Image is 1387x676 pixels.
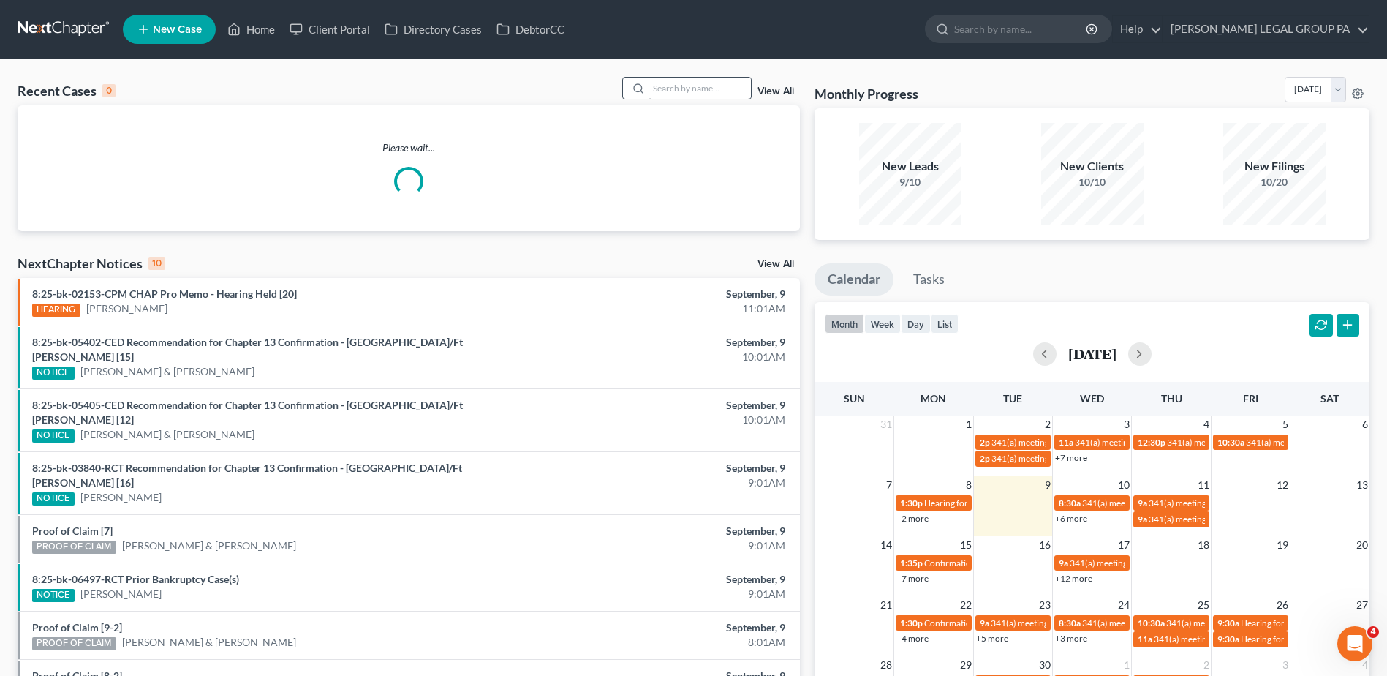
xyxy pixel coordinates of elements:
[32,288,297,300] a: 8:25-bk-02153-CPM CHAP Pro Memo - Hearing Held [20]
[544,350,785,364] div: 10:01AM
[80,490,162,505] a: [PERSON_NAME]
[32,399,463,426] a: 8:25-bk-05405-CED Recommendation for Chapter 13 Confirmation - [GEOGRAPHIC_DATA]/Ft [PERSON_NAME]...
[1223,158,1326,175] div: New Filings
[1059,497,1081,508] span: 8:30a
[32,525,113,537] a: Proof of Claim [7]
[1167,437,1308,448] span: 341(a) meeting for [PERSON_NAME]
[896,573,929,584] a: +7 more
[544,301,785,316] div: 11:01AM
[931,314,959,334] button: list
[1361,416,1369,433] span: 6
[1149,497,1290,508] span: 341(a) meeting for [PERSON_NAME]
[954,15,1088,42] input: Search by name...
[1075,437,1293,448] span: 341(a) meeting for [PERSON_NAME] & [PERSON_NAME]
[757,259,794,269] a: View All
[924,557,1169,568] span: Confirmation Hearing for [PERSON_NAME] & [PERSON_NAME]
[1138,634,1152,645] span: 11a
[1202,656,1211,674] span: 2
[1003,392,1022,405] span: Tue
[1202,416,1211,433] span: 4
[879,536,893,554] span: 14
[32,367,75,380] div: NOTICE
[1041,158,1144,175] div: New Clients
[1038,536,1052,554] span: 16
[32,541,116,554] div: PROOF OF CLAIM
[1243,392,1258,405] span: Fri
[122,538,296,553] a: [PERSON_NAME] & [PERSON_NAME]
[1116,596,1131,614] span: 24
[1355,476,1369,494] span: 13
[80,427,254,442] a: [PERSON_NAME] & [PERSON_NAME]
[1059,557,1068,568] span: 9a
[959,596,973,614] span: 22
[859,175,961,189] div: 9/10
[32,589,75,602] div: NOTICE
[32,336,463,363] a: 8:25-bk-05402-CED Recommendation for Chapter 13 Confirmation - [GEOGRAPHIC_DATA]/Ft [PERSON_NAME]...
[1166,617,1307,628] span: 341(a) meeting for [PERSON_NAME]
[1161,392,1182,405] span: Thu
[32,621,122,634] a: Proof of Claim [9-2]
[991,453,1210,464] span: 341(a) meeting for [PERSON_NAME] & [PERSON_NAME]
[544,398,785,413] div: September, 9
[544,413,785,427] div: 10:01AM
[1275,536,1290,554] span: 19
[879,596,893,614] span: 21
[1043,476,1052,494] span: 9
[18,255,165,272] div: NextChapter Notices
[544,635,785,650] div: 8:01AM
[1038,596,1052,614] span: 23
[815,263,893,296] a: Calendar
[1113,16,1162,42] a: Help
[1196,536,1211,554] span: 18
[980,617,989,628] span: 9a
[964,476,973,494] span: 8
[1196,596,1211,614] span: 25
[1043,416,1052,433] span: 2
[32,492,75,506] div: NOTICE
[901,314,931,334] button: day
[544,461,785,476] div: September, 9
[80,587,162,601] a: [PERSON_NAME]
[1055,573,1092,584] a: +12 more
[980,453,990,464] span: 2p
[1038,656,1052,674] span: 30
[1217,617,1239,628] span: 9:30a
[1122,656,1131,674] span: 1
[1082,497,1223,508] span: 341(a) meeting for [PERSON_NAME]
[1367,626,1379,638] span: 4
[1163,16,1369,42] a: [PERSON_NAME] LEGAL GROUP PA
[148,257,165,270] div: 10
[1281,416,1290,433] span: 5
[32,304,80,317] div: HEARING
[1041,175,1144,189] div: 10/10
[1138,514,1147,525] span: 9a
[885,476,893,494] span: 7
[1355,536,1369,554] span: 20
[1055,452,1087,463] a: +7 more
[921,392,946,405] span: Mon
[1275,596,1290,614] span: 26
[122,635,296,650] a: [PERSON_NAME] & [PERSON_NAME]
[1116,476,1131,494] span: 10
[991,437,1210,448] span: 341(a) meeting for [PERSON_NAME] & [PERSON_NAME]
[32,462,462,489] a: 8:25-bk-03840-RCT Recommendation for Chapter 13 Confirmation - [GEOGRAPHIC_DATA]/Ft [PERSON_NAME]...
[864,314,901,334] button: week
[976,633,1008,644] a: +5 more
[1275,476,1290,494] span: 12
[924,497,1038,508] span: Hearing for [PERSON_NAME]
[900,557,923,568] span: 1:35p
[959,656,973,674] span: 29
[1149,514,1290,525] span: 341(a) meeting for [PERSON_NAME]
[1246,437,1387,448] span: 341(a) meeting for [PERSON_NAME]
[1070,557,1288,568] span: 341(a) meeting for [PERSON_NAME] & [PERSON_NAME]
[80,364,254,379] a: [PERSON_NAME] & [PERSON_NAME]
[1217,634,1239,645] span: 9:30a
[1080,392,1104,405] span: Wed
[844,392,865,405] span: Sun
[544,476,785,490] div: 9:01AM
[1138,437,1165,448] span: 12:30p
[1055,513,1087,524] a: +6 more
[1361,656,1369,674] span: 4
[896,513,929,524] a: +2 more
[859,158,961,175] div: New Leads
